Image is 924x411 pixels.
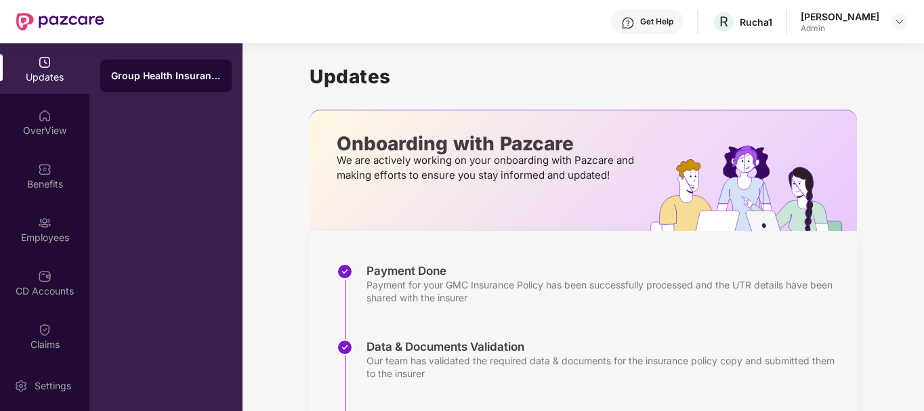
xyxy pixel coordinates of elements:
div: Payment for your GMC Insurance Policy has been successfully processed and the UTR details have be... [366,278,843,304]
div: Data & Documents Validation [366,339,843,354]
p: We are actively working on your onboarding with Pazcare and making efforts to ensure you stay inf... [337,153,638,183]
div: Settings [30,379,75,393]
img: svg+xml;base64,PHN2ZyBpZD0iQ2xhaW0iIHhtbG5zPSJodHRwOi8vd3d3LnczLm9yZy8yMDAwL3N2ZyIgd2lkdGg9IjIwIi... [38,323,51,337]
img: svg+xml;base64,PHN2ZyBpZD0iSG9tZSIgeG1sbnM9Imh0dHA6Ly93d3cudzMub3JnLzIwMDAvc3ZnIiB3aWR0aD0iMjAiIG... [38,109,51,123]
img: svg+xml;base64,PHN2ZyBpZD0iVXBkYXRlZCIgeG1sbnM9Imh0dHA6Ly93d3cudzMub3JnLzIwMDAvc3ZnIiB3aWR0aD0iMj... [38,56,51,69]
div: Group Health Insurance [111,69,221,83]
div: [PERSON_NAME] [801,10,879,23]
img: svg+xml;base64,PHN2ZyBpZD0iU2V0dGluZy0yMHgyMCIgeG1sbnM9Imh0dHA6Ly93d3cudzMub3JnLzIwMDAvc3ZnIiB3aW... [14,379,28,393]
div: Admin [801,23,879,34]
img: svg+xml;base64,PHN2ZyBpZD0iSGVscC0zMngzMiIgeG1sbnM9Imh0dHA6Ly93d3cudzMub3JnLzIwMDAvc3ZnIiB3aWR0aD... [621,16,635,30]
img: svg+xml;base64,PHN2ZyBpZD0iRHJvcGRvd24tMzJ4MzIiIHhtbG5zPSJodHRwOi8vd3d3LnczLm9yZy8yMDAwL3N2ZyIgd2... [894,16,905,27]
h1: Updates [310,65,857,88]
img: svg+xml;base64,PHN2ZyBpZD0iRW1wbG95ZWVzIiB4bWxucz0iaHR0cDovL3d3dy53My5vcmcvMjAwMC9zdmciIHdpZHRoPS... [38,216,51,230]
img: hrOnboarding [650,146,857,231]
img: New Pazcare Logo [16,13,104,30]
p: Onboarding with Pazcare [337,137,638,150]
img: svg+xml;base64,PHN2ZyBpZD0iU3RlcC1Eb25lLTMyeDMyIiB4bWxucz0iaHR0cDovL3d3dy53My5vcmcvMjAwMC9zdmciIH... [337,263,353,280]
div: Rucha1 [740,16,772,28]
img: svg+xml;base64,PHN2ZyBpZD0iQ0RfQWNjb3VudHMiIGRhdGEtbmFtZT0iQ0QgQWNjb3VudHMiIHhtbG5zPSJodHRwOi8vd3... [38,269,51,283]
img: svg+xml;base64,PHN2ZyBpZD0iQmVuZWZpdHMiIHhtbG5zPSJodHRwOi8vd3d3LnczLm9yZy8yMDAwL3N2ZyIgd2lkdGg9Ij... [38,163,51,176]
div: Payment Done [366,263,843,278]
span: R [719,14,728,30]
img: svg+xml;base64,PHN2ZyBpZD0iU3RlcC1Eb25lLTMyeDMyIiB4bWxucz0iaHR0cDovL3d3dy53My5vcmcvMjAwMC9zdmciIH... [337,339,353,355]
div: Get Help [640,16,673,27]
div: Our team has validated the required data & documents for the insurance policy copy and submitted ... [366,354,843,380]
